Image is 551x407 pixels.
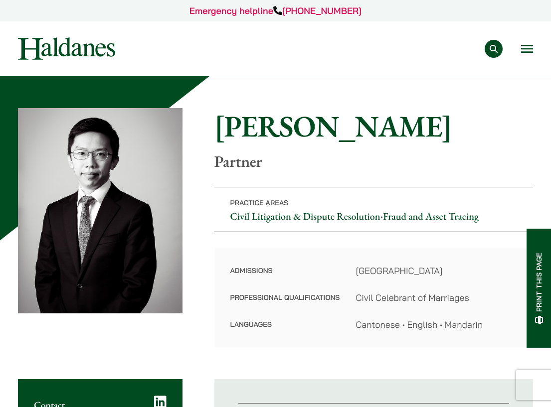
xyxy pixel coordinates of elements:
[230,291,340,318] dt: Professional Qualifications
[214,108,533,144] h1: [PERSON_NAME]
[356,264,517,277] dd: [GEOGRAPHIC_DATA]
[18,37,115,60] img: Logo of Haldanes
[18,108,183,313] img: Henry Ma photo
[485,40,503,58] button: Search
[356,291,517,304] dd: Civil Celebrant of Marriages
[230,198,289,207] span: Practice Areas
[214,152,533,171] p: Partner
[356,318,517,331] dd: Cantonese • English • Mandarin
[521,45,533,53] button: Open menu
[383,210,479,223] a: Fraud and Asset Tracing
[230,210,380,223] a: Civil Litigation & Dispute Resolution
[214,187,533,232] p: •
[230,318,340,331] dt: Languages
[230,264,340,291] dt: Admissions
[189,5,362,16] a: Emergency helpline[PHONE_NUMBER]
